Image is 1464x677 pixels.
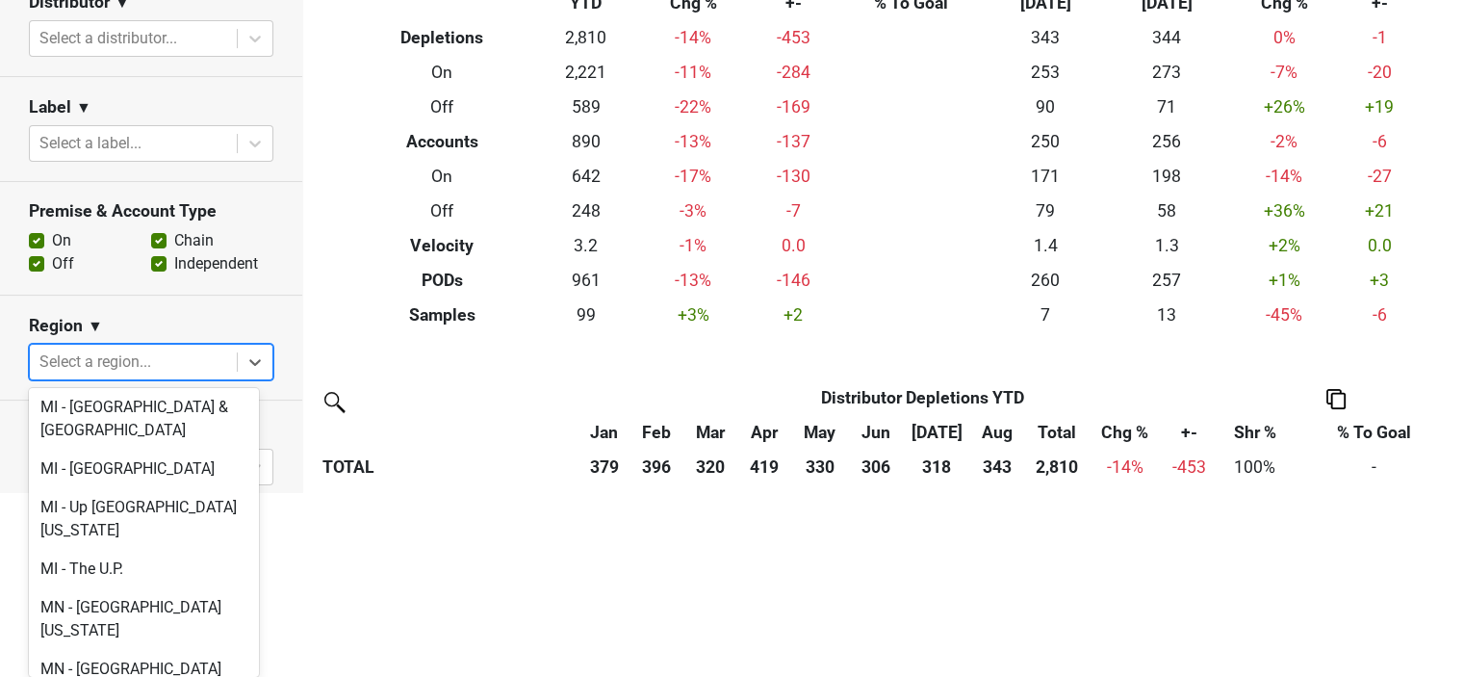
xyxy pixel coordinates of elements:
[848,450,904,484] th: 306
[1227,228,1341,263] td: +2 %
[636,125,750,160] td: -13 %
[349,21,534,56] th: Depletions
[1089,484,1161,519] td: -4 %
[1025,484,1089,519] th: 607.816
[904,415,969,450] th: Jul: activate to sort column ascending
[1293,415,1454,450] th: % To Goal: activate to sort column ascending
[174,229,214,252] label: Chain
[29,450,259,488] div: MI - [GEOGRAPHIC_DATA]
[629,484,684,519] td: 84.333
[750,263,836,298] td: -146
[1341,298,1418,332] td: -6
[534,125,636,160] td: 890
[636,56,750,91] td: -11 %
[1341,56,1418,91] td: -20
[848,415,904,450] th: Jun: activate to sort column ascending
[534,263,636,298] td: 961
[29,388,259,450] div: MI - [GEOGRAPHIC_DATA] & [GEOGRAPHIC_DATA]
[1227,263,1341,298] td: +1 %
[684,415,736,450] th: Mar: activate to sort column ascending
[740,489,787,514] div: 50
[1217,415,1293,450] th: Shr %: activate to sort column ascending
[1030,489,1084,514] div: 608
[969,415,1025,450] th: Aug: activate to sort column ascending
[1107,457,1143,477] span: -14%
[579,450,629,484] th: 379
[1106,91,1227,125] td: 71
[636,263,750,298] td: -13 %
[985,21,1106,56] td: 343
[636,160,750,195] td: -17 %
[1341,160,1418,195] td: -27
[750,56,836,91] td: -284
[792,484,848,519] td: 56.75
[750,91,836,125] td: -169
[969,484,1025,519] td: 107.5
[1227,160,1341,195] td: -14 %
[1217,450,1293,484] td: 100%
[1341,228,1418,263] td: 0.0
[633,489,681,514] div: 84
[750,160,836,195] td: -130
[1227,125,1341,160] td: -2 %
[636,91,750,125] td: -22 %
[1106,194,1227,228] td: 58
[349,160,534,195] th: On
[1166,489,1213,514] div: -27
[1341,21,1418,56] td: -1
[534,194,636,228] td: 248
[584,489,624,514] div: 60
[174,252,258,275] label: Independent
[792,415,848,450] th: May: activate to sort column ascending
[1106,125,1227,160] td: 256
[1106,160,1227,195] td: 198
[985,160,1106,195] td: 171
[1106,21,1227,56] td: 344
[985,263,1106,298] td: 260
[1161,415,1217,450] th: +-: activate to sort column ascending
[736,415,792,450] th: Apr: activate to sort column ascending
[52,252,74,275] label: Off
[1341,194,1418,228] td: +21
[29,588,259,650] div: MN - [GEOGRAPHIC_DATA][US_STATE]
[1106,298,1227,332] td: 13
[974,489,1021,514] div: 108
[909,489,965,514] div: 90
[629,450,684,484] th: 396
[736,484,792,519] td: 50.167
[1089,415,1161,450] th: Chg %: activate to sort column ascending
[29,97,71,117] h3: Label
[985,56,1106,91] td: 253
[904,484,969,519] td: 90.4
[1025,450,1089,484] th: 2,810
[1106,228,1227,263] td: 1.3
[349,298,534,332] th: Samples
[684,450,736,484] th: 320
[636,21,750,56] td: -14 %
[985,298,1106,332] td: 7
[792,450,848,484] th: 330
[1025,415,1089,450] th: Total: activate to sort column ascending
[750,194,836,228] td: -7
[848,484,904,519] td: 71.25
[736,450,792,484] th: 419
[985,194,1106,228] td: 79
[750,228,836,263] td: 0.0
[853,489,900,514] div: 71
[349,228,534,263] th: Velocity
[579,484,629,519] td: 60.25
[629,415,684,450] th: Feb: activate to sort column ascending
[349,263,534,298] th: PODs
[29,316,83,336] h3: Region
[1341,91,1418,125] td: +19
[534,228,636,263] td: 3.2
[636,228,750,263] td: -1 %
[750,125,836,160] td: -137
[1227,56,1341,91] td: -7 %
[750,21,836,56] td: -453
[1326,389,1346,409] img: Copy to clipboard
[534,56,636,91] td: 2,221
[1227,194,1341,228] td: +36 %
[689,489,732,514] div: 87
[349,91,534,125] th: Off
